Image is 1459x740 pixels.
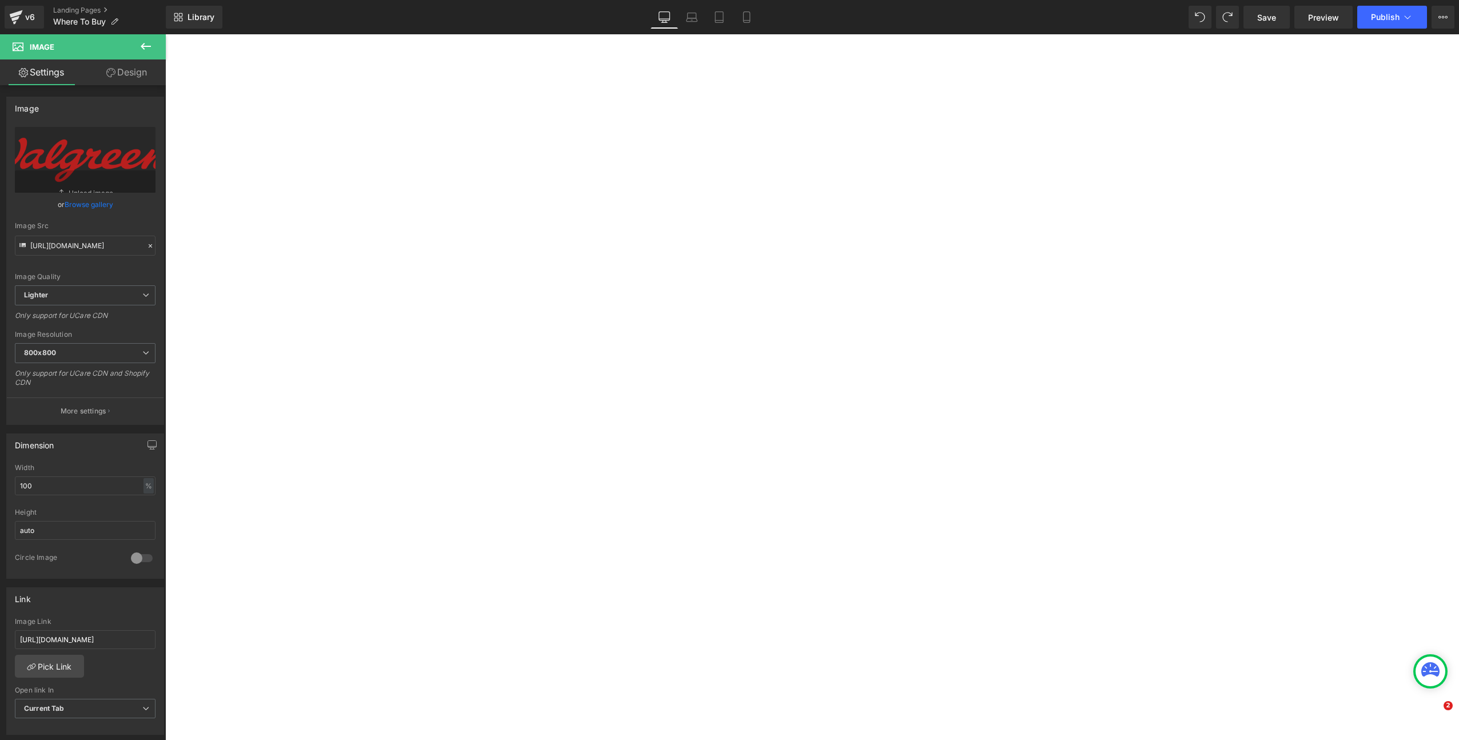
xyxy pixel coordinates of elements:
div: Image Resolution [15,331,156,339]
span: 2 [1444,701,1453,710]
span: Publish [1371,13,1400,22]
span: Preview [1308,11,1339,23]
div: % [143,478,154,494]
div: Dimension [15,434,54,450]
input: Link [15,236,156,256]
div: Link [15,588,31,604]
button: Publish [1357,6,1427,29]
a: Browse gallery [65,194,113,214]
input: https://your-shop.myshopify.com [15,630,156,649]
div: Image Link [15,618,156,626]
span: Image [30,42,54,51]
button: Undo [1189,6,1211,29]
div: Open link In [15,686,156,694]
a: v6 [5,6,44,29]
iframe: Intercom live chat [1420,701,1448,729]
span: Library [188,12,214,22]
div: Circle Image [15,553,119,565]
div: Only support for UCare CDN and Shopify CDN [15,369,156,395]
input: auto [15,521,156,540]
div: Only support for UCare CDN [15,311,156,328]
div: v6 [23,10,37,25]
b: Current Tab [24,704,65,713]
input: auto [15,476,156,495]
div: Height [15,508,156,516]
a: Landing Pages [53,6,166,15]
button: More [1432,6,1454,29]
a: Tablet [705,6,733,29]
div: Image [15,97,39,113]
a: Preview [1294,6,1353,29]
div: Width [15,464,156,472]
a: Laptop [678,6,705,29]
a: Desktop [651,6,678,29]
button: More settings [7,397,164,424]
b: Lighter [24,291,48,299]
div: Image Quality [15,273,156,281]
span: Save [1257,11,1276,23]
a: Mobile [733,6,760,29]
span: Where To Buy [53,17,106,26]
div: Image Src [15,222,156,230]
div: or [15,198,156,210]
a: New Library [166,6,222,29]
b: 800x800 [24,348,56,357]
p: More settings [61,406,106,416]
button: Redo [1216,6,1239,29]
a: Design [85,59,168,85]
a: Pick Link [15,655,84,678]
